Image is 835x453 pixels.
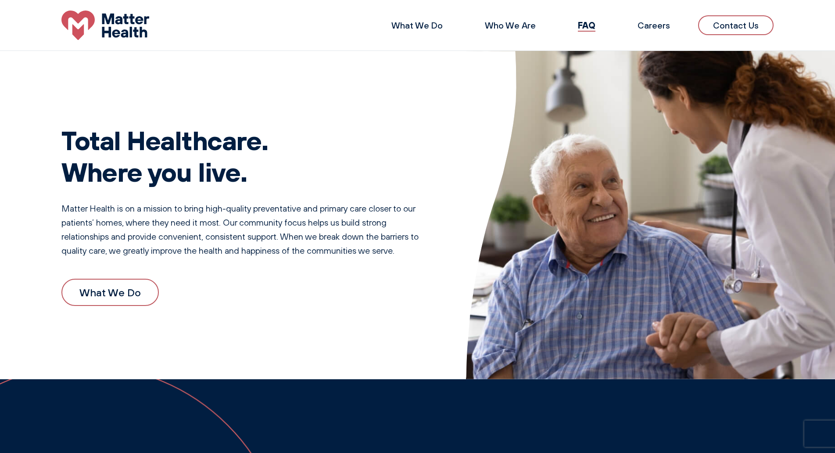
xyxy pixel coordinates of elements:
[638,20,670,31] a: Careers
[61,279,159,306] a: What We Do
[391,20,443,31] a: What We Do
[578,19,595,31] a: FAQ
[61,124,431,187] h1: Total Healthcare. Where you live.
[485,20,536,31] a: Who We Are
[698,15,774,35] a: Contact Us
[61,201,431,258] p: Matter Health is on a mission to bring high-quality preventative and primary care closer to our p...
